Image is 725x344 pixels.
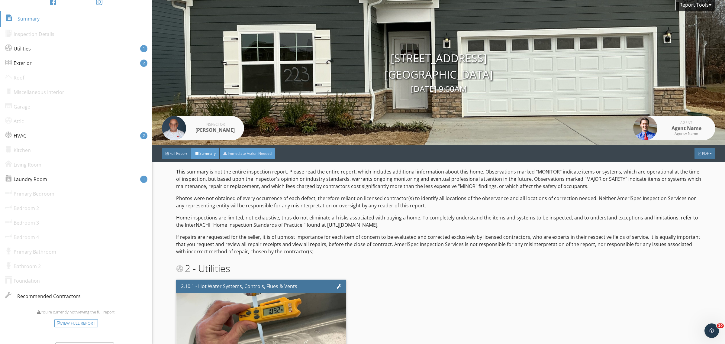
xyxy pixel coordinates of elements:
[5,248,56,255] div: Primary Bathroom
[176,195,701,209] p: Photos were not obtained of every occurrence of each defect, therefore reliant on licensed contra...
[5,31,54,38] div: Inspection Details
[5,147,31,154] div: Kitchen
[702,151,709,156] span: PDF
[5,161,41,168] div: Living Room
[17,293,81,300] span: Recommended Contractors
[662,132,710,135] div: Agency Name
[5,176,47,183] div: Laundry Room
[162,116,244,140] a: Inspector [PERSON_NAME]
[704,323,719,338] iframe: Intercom live chat
[5,103,30,110] div: Garage
[5,277,40,284] div: Foundation
[152,83,725,95] div: [DATE] 9:00AM
[169,151,187,156] span: Full Report
[176,168,701,190] p: This summary is not the entire inspection report. Please read the entire report, which includes a...
[162,116,186,140] img: inspector_ed_seidenkranz.png
[5,45,31,52] div: Utilities
[5,234,39,241] div: Bedroom 4
[54,319,98,328] div: view full report
[5,74,24,81] div: Roof
[633,116,657,140] img: sample-agent.png
[5,60,32,67] div: Exterior
[140,176,147,183] div: 1
[191,123,239,126] div: Inspector
[191,126,239,134] div: [PERSON_NAME]
[5,190,54,197] div: Primary Bedroom
[176,261,230,276] span: 2 - Utilities
[5,132,26,139] div: HVAC
[140,60,147,67] div: 2
[228,151,272,156] span: Immediate Action Needed
[662,125,710,132] div: Agent Name
[176,233,701,255] p: If repairs are requested for the seller, it is of upmost importance for each item of concern to b...
[5,118,24,125] div: Attic
[662,121,710,125] div: Agent
[5,219,39,226] div: Bedroom 3
[717,323,724,328] span: 10
[5,89,64,96] div: Miscellaneous Interior
[140,45,147,52] div: 1
[152,50,725,95] div: [STREET_ADDRESS] [GEOGRAPHIC_DATA]
[199,151,216,156] span: Summary
[176,214,701,229] p: Home inspections are limited, not exhaustive, thus do not eliminate all risks associated with buy...
[5,263,41,270] div: Bathroom 2
[140,132,147,139] div: 2
[6,15,40,23] div: Summary
[5,205,39,212] div: Bedroom 2
[181,283,297,290] div: 2.10.1 - Hot Water Systems, Controls, Flues & Vents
